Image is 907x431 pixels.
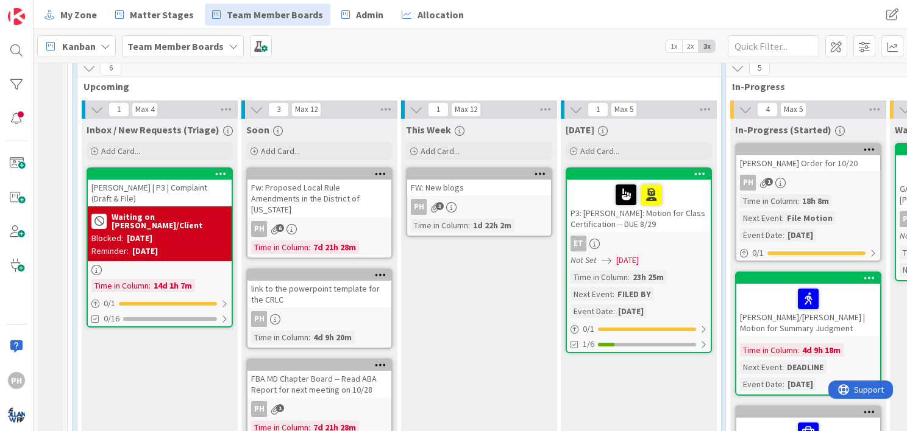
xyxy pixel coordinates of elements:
[588,102,608,117] span: 1
[60,7,97,22] span: My Zone
[251,401,267,417] div: PH
[571,254,597,265] i: Not Set
[615,304,647,318] div: [DATE]
[566,124,594,136] span: Today
[91,279,149,292] div: Time in Column
[784,360,827,374] div: DEADLINE
[37,4,104,26] a: My Zone
[356,7,383,22] span: Admin
[88,180,232,206] div: [PERSON_NAME] | P3 | Complaint (Draft & File)
[736,273,880,336] div: [PERSON_NAME]/[PERSON_NAME] | Motion for Summary Judgment
[87,124,219,136] span: Inbox / New Requests (Triage)
[752,247,764,259] span: 0 / 1
[276,404,284,412] span: 1
[567,236,711,251] div: ET
[740,194,797,208] div: Time in Column
[583,323,594,335] span: 0 / 1
[783,228,784,242] span: :
[407,169,551,195] div: FW: New blogs
[127,40,224,52] b: Team Member Boards
[101,61,121,75] span: 6
[407,199,551,215] div: PH
[406,124,451,136] span: This Week
[104,297,115,310] span: 0 / 1
[740,343,797,357] div: Time in Column
[108,4,201,26] a: Matter Stages
[251,221,267,237] div: PH
[613,304,615,318] span: :
[247,281,391,307] div: link to the powerpoint template for the CRLC
[295,107,318,113] div: Max 12
[84,80,706,93] span: Upcoming
[571,287,613,301] div: Next Event
[736,144,880,171] div: [PERSON_NAME] Order for 10/20
[247,221,391,237] div: PH
[571,304,613,318] div: Event Date
[614,107,633,113] div: Max 5
[247,180,391,217] div: Fw: Proposed Local Rule Amendments in the District of [US_STATE]
[104,312,119,325] span: 0/16
[205,4,330,26] a: Team Member Boards
[735,124,831,136] span: In-Progress (Started)
[8,8,25,25] img: Visit kanbanzone.com
[91,232,123,245] div: Blocked:
[247,360,391,398] div: FBA MD Chapter Board -- Read ABA Report for next meeting on 10/28
[108,102,129,117] span: 1
[127,232,152,245] div: [DATE]
[666,40,682,52] span: 1x
[784,211,836,225] div: File Motion
[583,338,594,351] span: 1/6
[699,40,715,52] span: 3x
[616,254,639,267] span: [DATE]
[613,287,614,301] span: :
[740,360,782,374] div: Next Event
[101,145,140,156] span: Add Card...
[784,228,816,242] div: [DATE]
[308,240,310,254] span: :
[782,211,784,225] span: :
[740,377,783,391] div: Event Date
[784,107,803,113] div: Max 5
[247,371,391,398] div: FBA MD Chapter Board -- Read ABA Report for next meeting on 10/28
[468,219,470,232] span: :
[411,199,427,215] div: PH
[757,102,778,117] span: 4
[247,311,391,327] div: PH
[682,40,699,52] span: 2x
[797,343,799,357] span: :
[784,377,816,391] div: [DATE]
[261,145,300,156] span: Add Card...
[26,2,55,16] span: Support
[151,279,195,292] div: 14d 1h 7m
[88,296,232,311] div: 0/1
[571,236,586,251] div: ET
[740,211,782,225] div: Next Event
[310,240,359,254] div: 7d 21h 28m
[782,360,784,374] span: :
[736,175,880,191] div: PH
[407,180,551,195] div: FW: New blogs
[149,279,151,292] span: :
[251,331,308,344] div: Time in Column
[765,178,773,186] span: 1
[783,377,784,391] span: :
[614,287,654,301] div: FILED BY
[251,240,308,254] div: Time in Column
[308,331,310,344] span: :
[455,107,477,113] div: Max 12
[227,7,323,22] span: Team Member Boards
[630,270,667,284] div: 23h 25m
[132,245,158,258] div: [DATE]
[135,107,154,113] div: Max 4
[740,228,783,242] div: Event Date
[571,270,628,284] div: Time in Column
[799,194,832,208] div: 18h 8m
[421,145,460,156] span: Add Card...
[394,4,471,26] a: Allocation
[797,194,799,208] span: :
[8,406,25,423] img: avatar
[740,175,756,191] div: PH
[567,169,711,232] div: P3: [PERSON_NAME]: Motion for Class Certification -- DUE 8/29
[418,7,464,22] span: Allocation
[628,270,630,284] span: :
